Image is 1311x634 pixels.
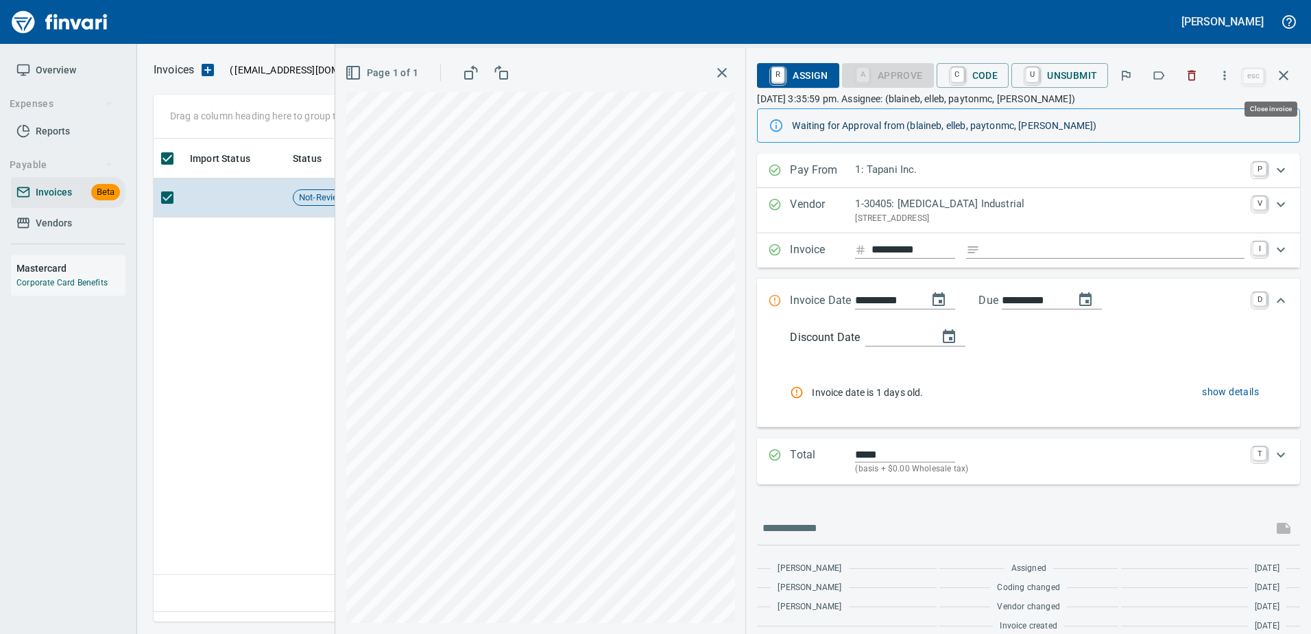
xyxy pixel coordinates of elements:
[1210,60,1240,91] button: More
[757,233,1300,268] div: Expand
[1196,379,1264,405] button: show details
[933,320,965,353] button: change discount date
[1000,620,1057,633] span: Invoice created
[757,188,1300,233] div: Expand
[757,154,1300,188] div: Expand
[771,67,784,82] a: R
[855,212,1244,226] p: [STREET_ADDRESS]
[1255,600,1279,614] span: [DATE]
[293,150,339,167] span: Status
[1202,384,1259,401] span: show details
[937,63,1009,88] button: CCode
[10,156,113,174] span: Payable
[855,162,1244,178] p: 1: Tapani Inc.
[790,292,855,310] p: Invoice Date
[190,150,268,167] span: Import Status
[757,92,1300,106] p: [DATE] 3:35:59 pm. Assignee: (blaineb, elleb, paytonmc, [PERSON_NAME])
[790,162,855,180] p: Pay From
[91,185,120,200] span: Beta
[1111,60,1141,91] button: Flag
[1253,196,1266,210] a: V
[922,283,955,316] button: change date
[190,150,250,167] span: Import Status
[855,462,1244,476] p: (basis + $0.00 Wholesale tax)
[1255,562,1279,576] span: [DATE]
[790,368,1264,416] nav: rules from agents
[342,60,424,86] button: Page 1 of 1
[997,600,1059,614] span: Vendor changed
[1181,14,1264,29] h5: [PERSON_NAME]
[1253,242,1266,255] a: I
[1255,581,1279,595] span: [DATE]
[36,62,76,79] span: Overview
[170,109,371,123] p: Drag a column heading here to group the table
[11,55,125,86] a: Overview
[1011,63,1108,88] button: UUnsubmit
[757,63,839,88] button: RAssign
[154,62,194,78] nav: breadcrumb
[1022,64,1097,87] span: Unsubmit
[1243,69,1264,84] a: esc
[1177,60,1207,91] button: Discard
[855,196,1244,212] p: 1-30405: [MEDICAL_DATA] Industrial
[1178,11,1267,32] button: [PERSON_NAME]
[966,243,980,257] svg: Invoice description
[778,562,841,576] span: [PERSON_NAME]
[8,5,111,38] img: Finvari
[757,324,1300,427] div: Expand
[293,191,360,204] span: Not-Reviewed
[1011,562,1046,576] span: Assigned
[36,184,72,201] span: Invoices
[855,242,866,258] svg: Invoice number
[790,386,812,399] div: Rule failed
[4,91,119,117] button: Expenses
[16,278,108,287] a: Corporate Card Benefits
[1267,512,1300,545] span: This records your message into the invoice and notifies anyone mentioned
[11,177,125,208] a: InvoicesBeta
[36,123,70,140] span: Reports
[978,292,1044,309] p: Due
[778,600,841,614] span: [PERSON_NAME]
[1144,60,1174,91] button: Labels
[1253,447,1266,460] a: T
[10,95,113,113] span: Expenses
[790,447,855,476] p: Total
[36,215,72,232] span: Vendors
[1255,620,1279,633] span: [DATE]
[11,116,125,147] a: Reports
[1069,283,1102,316] button: change due date
[233,63,391,77] span: [EMAIL_ADDRESS][DOMAIN_NAME]
[1253,162,1266,176] a: P
[348,64,418,82] span: Page 1 of 1
[997,581,1059,595] span: Coding changed
[4,152,119,178] button: Payable
[757,279,1300,324] div: Expand
[948,64,998,87] span: Code
[790,242,855,259] p: Invoice
[1253,292,1266,306] a: D
[842,69,934,80] div: Coding Required
[792,113,1288,138] div: Waiting for Approval from (blaineb, elleb, paytonmc, [PERSON_NAME])
[194,62,221,78] button: Upload an Invoice
[11,208,125,239] a: Vendors
[768,64,828,87] span: Assign
[293,150,322,167] span: Status
[812,386,1059,399] span: Invoice date is 1 days old.
[790,196,855,225] p: Vendor
[757,438,1300,484] div: Expand
[16,261,125,276] h6: Mastercard
[221,63,395,77] p: ( )
[1026,67,1039,82] a: U
[154,62,194,78] p: Invoices
[790,329,860,346] p: Discount Date
[951,67,964,82] a: C
[778,581,841,595] span: [PERSON_NAME]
